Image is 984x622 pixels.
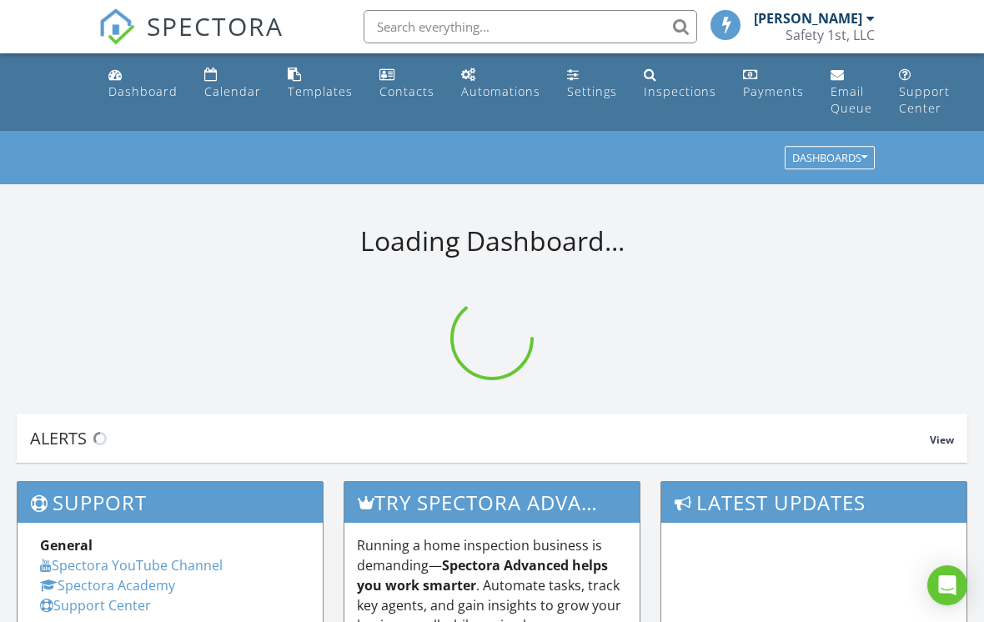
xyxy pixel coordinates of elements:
[379,83,434,99] div: Contacts
[40,536,93,554] strong: General
[147,8,284,43] span: SPECTORA
[98,23,284,58] a: SPECTORA
[831,83,872,116] div: Email Queue
[40,596,151,614] a: Support Center
[736,60,811,108] a: Payments
[373,60,441,108] a: Contacts
[357,556,608,594] strong: Spectora Advanced helps you work smarter
[344,482,640,523] h3: Try spectora advanced [DATE]
[281,60,359,108] a: Templates
[560,60,624,108] a: Settings
[792,153,867,164] div: Dashboards
[785,147,875,170] button: Dashboards
[930,433,954,447] span: View
[786,27,875,43] div: Safety 1st, LLC
[899,83,950,116] div: Support Center
[824,60,879,124] a: Email Queue
[661,482,966,523] h3: Latest Updates
[644,83,716,99] div: Inspections
[892,60,956,124] a: Support Center
[567,83,617,99] div: Settings
[454,60,547,108] a: Automations (Basic)
[108,83,178,99] div: Dashboard
[927,565,967,605] div: Open Intercom Messenger
[18,482,323,523] h3: Support
[102,60,184,108] a: Dashboard
[40,556,223,574] a: Spectora YouTube Channel
[364,10,697,43] input: Search everything...
[30,427,930,449] div: Alerts
[754,10,862,27] div: [PERSON_NAME]
[198,60,268,108] a: Calendar
[637,60,723,108] a: Inspections
[743,83,804,99] div: Payments
[40,576,175,594] a: Spectora Academy
[98,8,135,45] img: The Best Home Inspection Software - Spectora
[204,83,261,99] div: Calendar
[288,83,353,99] div: Templates
[461,83,540,99] div: Automations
